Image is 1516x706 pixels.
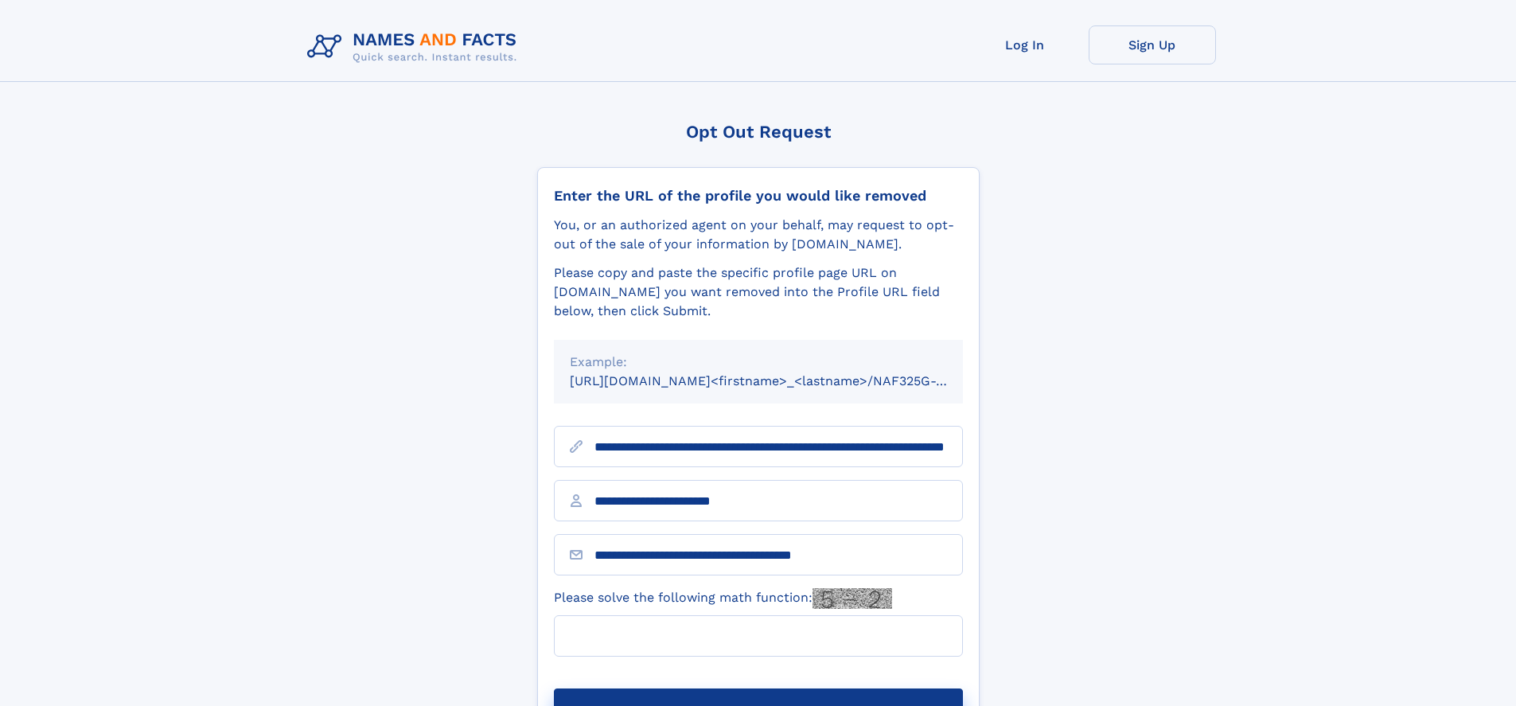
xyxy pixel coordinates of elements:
label: Please solve the following math function: [554,588,892,609]
div: Enter the URL of the profile you would like removed [554,187,963,205]
a: Log In [961,25,1089,64]
img: Logo Names and Facts [301,25,530,68]
div: Opt Out Request [537,122,980,142]
div: Please copy and paste the specific profile page URL on [DOMAIN_NAME] you want removed into the Pr... [554,263,963,321]
a: Sign Up [1089,25,1216,64]
div: You, or an authorized agent on your behalf, may request to opt-out of the sale of your informatio... [554,216,963,254]
small: [URL][DOMAIN_NAME]<firstname>_<lastname>/NAF325G-xxxxxxxx [570,373,993,388]
div: Example: [570,353,947,372]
